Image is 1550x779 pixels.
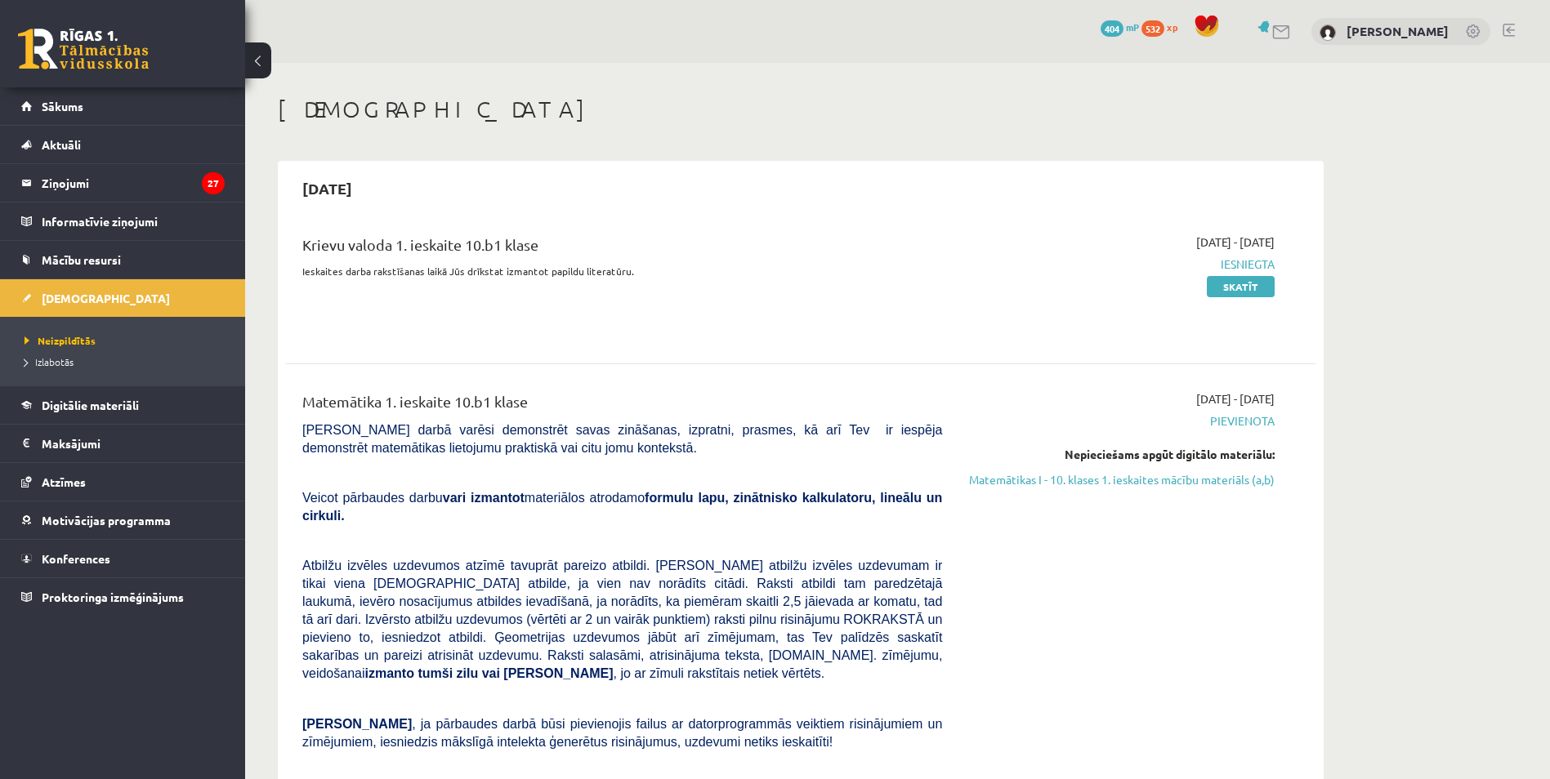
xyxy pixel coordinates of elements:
[1320,24,1336,41] img: Gabriela Gusāre
[21,578,225,616] a: Proktoringa izmēģinājums
[202,172,225,194] i: 27
[418,666,613,680] b: tumši zilu vai [PERSON_NAME]
[443,491,525,505] b: vari izmantot
[1347,23,1449,39] a: [PERSON_NAME]
[21,386,225,424] a: Digitālie materiāli
[21,203,225,240] a: Informatīvie ziņojumi
[302,717,942,749] span: , ja pārbaudes darbā būsi pievienojis failus ar datorprogrammās veiktiem risinājumiem un zīmējumi...
[42,590,184,604] span: Proktoringa izmēģinājums
[42,291,170,305] span: [DEMOGRAPHIC_DATA]
[21,463,225,501] a: Atzīmes
[42,164,225,202] legend: Ziņojumi
[1141,20,1186,33] a: 532 xp
[365,666,414,680] b: izmanto
[42,551,110,566] span: Konferences
[21,501,225,539] a: Motivācijas programma
[21,126,225,163] a: Aktuāli
[302,491,942,523] b: formulu lapu, zinātnisko kalkulatoru, lineālu un cirkuli.
[1126,20,1139,33] span: mP
[21,241,225,278] a: Mācību resursi
[302,717,412,731] span: [PERSON_NAME]
[42,425,225,462] legend: Maksājumi
[21,279,225,317] a: [DEMOGRAPHIC_DATA]
[302,491,942,523] span: Veicot pārbaudes darbu materiālos atrodamo
[25,354,229,369] a: Izlabotās
[1141,20,1164,37] span: 532
[967,446,1275,463] div: Nepieciešams apgūt digitālo materiālu:
[1101,20,1139,33] a: 404 mP
[967,412,1275,430] span: Pievienota
[302,264,942,278] p: Ieskaites darba rakstīšanas laikā Jūs drīkstat izmantot papildu literatūru.
[967,256,1275,273] span: Iesniegta
[42,137,81,152] span: Aktuāli
[42,99,83,114] span: Sākums
[25,333,229,348] a: Neizpildītās
[42,203,225,240] legend: Informatīvie ziņojumi
[1196,390,1275,407] span: [DATE] - [DATE]
[21,425,225,462] a: Maksājumi
[25,334,96,347] span: Neizpildītās
[302,423,942,455] span: [PERSON_NAME] darbā varēsi demonstrēt savas zināšanas, izpratni, prasmes, kā arī Tev ir iespēja d...
[18,29,149,69] a: Rīgas 1. Tālmācības vidusskola
[25,355,74,368] span: Izlabotās
[42,513,171,527] span: Motivācijas programma
[21,164,225,202] a: Ziņojumi27
[302,559,942,680] span: Atbilžu izvēles uzdevumos atzīmē tavuprāt pareizo atbildi. [PERSON_NAME] atbilžu izvēles uzdevuma...
[42,474,86,489] span: Atzīmes
[302,390,942,421] div: Matemātika 1. ieskaite 10.b1 klase
[21,87,225,125] a: Sākums
[1207,276,1275,297] a: Skatīt
[42,398,139,412] span: Digitālie materiāli
[286,169,369,207] h2: [DATE]
[967,471,1275,488] a: Matemātikas I - 10. klases 1. ieskaites mācību materiāls (a,b)
[21,540,225,577] a: Konferences
[1101,20,1123,37] span: 404
[1167,20,1177,33] span: xp
[42,252,121,267] span: Mācību resursi
[302,234,942,264] div: Krievu valoda 1. ieskaite 10.b1 klase
[1196,234,1275,251] span: [DATE] - [DATE]
[278,96,1324,123] h1: [DEMOGRAPHIC_DATA]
